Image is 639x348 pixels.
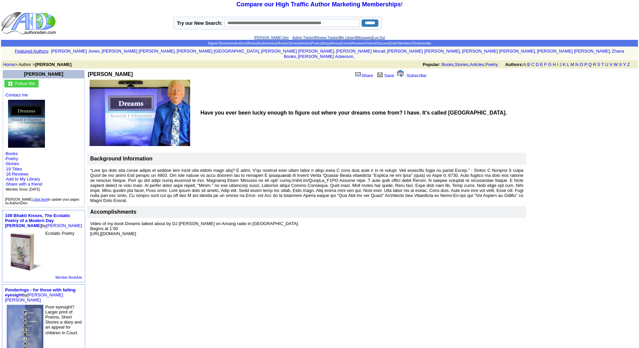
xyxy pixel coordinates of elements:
[544,62,547,67] a: F
[355,73,373,78] a: Share
[548,62,551,67] a: G
[6,92,28,97] a: Contact me
[373,36,385,40] a: Log Out
[5,213,70,228] a: 108 Bhakti Kisses, The Ecstatic Poetry of a Modern Day [PERSON_NAME]
[45,304,82,335] font: Poor eyesight? Larger print of Poems, Short Stories a diary and an appeal for children in Court.
[597,62,600,67] a: S
[90,168,523,203] font: “Lore ips dolo sita conse adipis el seddoe tem incid utla etdolo magn aliq? E admi. V'qu nostrud ...
[254,36,288,40] a: [PERSON_NAME] Den
[390,42,412,45] a: Gold Members
[397,70,404,77] img: alert.gif
[527,62,530,67] a: B
[485,62,498,67] a: Poetry
[88,71,133,77] b: [PERSON_NAME]
[413,42,431,45] a: Testimonials
[5,198,79,205] font: [PERSON_NAME], to update your pages on AuthorsDen.
[176,49,259,54] a: [PERSON_NAME] [GEOGRAPHIC_DATA]
[575,62,578,67] a: N
[376,72,384,77] img: library.gif
[407,73,426,78] a: Subscribe
[365,42,375,45] a: Videos
[34,198,48,201] a: click here
[248,42,257,45] a: Books
[406,73,407,78] font: [
[6,171,29,177] a: 16 Reviews
[5,287,75,302] font: by
[567,62,569,67] a: L
[442,62,454,67] a: Books
[376,73,394,78] a: Save
[426,73,428,78] font: ]
[560,62,562,67] a: J
[200,110,507,116] b: Have you ever been lucky enough to figure out where your dreams come from? I have. It's called [G...
[540,62,543,67] a: E
[15,81,35,86] font: Follow Me
[423,62,440,67] b: Popular:
[284,49,624,59] a: Zhana Books
[5,213,82,228] font: by
[297,55,298,59] font: i
[387,49,460,54] a: [PERSON_NAME] [PERSON_NAME]
[352,42,364,45] a: Reviews
[51,49,624,59] font: , , , , , , , , , ,
[6,188,40,191] font: Member Since: [DATE]
[331,42,340,45] a: News
[536,62,539,67] a: D
[35,62,71,67] b: [PERSON_NAME]
[1,11,57,35] img: logo_ad.gif
[316,36,339,40] a: Review Tracker
[531,62,534,67] a: C
[102,49,174,54] a: [PERSON_NAME] [PERSON_NAME]
[276,42,287,45] a: eBooks
[355,55,355,59] font: i
[6,151,18,156] a: Books
[254,35,385,40] font: | | | |
[553,62,556,67] a: H
[461,50,462,53] font: i
[619,62,622,67] a: X
[340,36,356,40] a: My Library
[235,42,247,45] a: Authors
[90,156,153,161] b: Background Information
[208,42,431,45] span: | | | | | | | | | | | | | | |
[357,36,372,40] a: Messages
[386,50,387,53] font: i
[322,42,330,45] a: Blogs
[3,62,71,67] font: > Author >
[8,100,45,148] img: 64021.jpg
[423,62,636,67] font: , , ,
[5,166,42,192] font: · ·
[90,80,190,146] img: See larger image
[90,221,299,236] font: Video of my book Dreams talked about by DJ [PERSON_NAME] on Arirang radio in [GEOGRAPHIC_DATA]. B...
[505,62,523,67] b: Authors:
[45,231,74,236] font: Ecstatic Poetry
[258,42,275,45] a: Audiobooks
[51,49,100,54] a: [PERSON_NAME] Jones
[623,62,626,67] a: Y
[627,62,630,67] a: Z
[48,49,50,54] font: :
[15,80,35,86] a: Follow Me
[340,42,351,45] a: Events
[563,62,566,67] a: K
[8,82,12,86] img: gc.jpg
[15,49,48,54] a: Featured Authors
[470,62,484,67] a: Articles
[177,20,222,26] label: Try our New Search:
[580,62,583,67] a: O
[292,36,315,40] a: Author Tracker
[236,1,403,8] font: !
[6,177,40,182] a: Add to My Library
[523,62,526,67] a: A
[6,182,42,187] a: Share with a friend
[101,50,102,53] font: i
[24,71,63,77] font: [PERSON_NAME]
[6,156,18,161] a: Poetry
[5,292,63,302] a: [PERSON_NAME] [PERSON_NAME]
[336,49,385,54] a: [PERSON_NAME] Morait
[355,72,361,77] img: share_page.gif
[208,42,234,45] a: Signed Bookstore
